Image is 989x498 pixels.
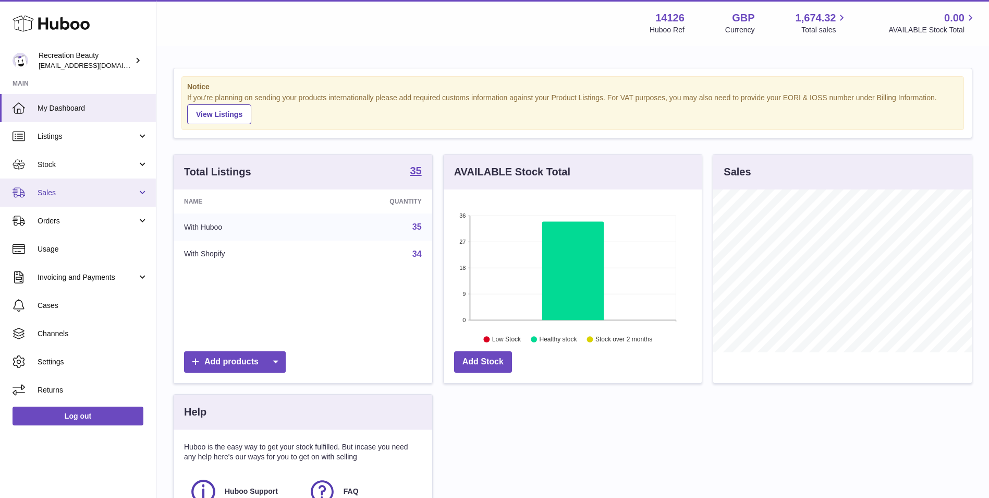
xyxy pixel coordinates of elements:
span: Usage [38,244,148,254]
h3: AVAILABLE Stock Total [454,165,570,179]
img: customercare@recreationbeauty.com [13,53,28,68]
div: Huboo Ref [650,25,685,35]
p: Huboo is the easy way to get your stock fulfilled. But incase you need any help here's our ways f... [184,442,422,462]
a: 1,674.32 Total sales [796,11,848,35]
a: 0.00 AVAILABLE Stock Total [888,11,976,35]
a: 35 [412,222,422,231]
text: 36 [459,212,466,219]
a: Add products [184,351,286,373]
a: 35 [410,165,421,178]
span: Invoicing and Payments [38,272,137,282]
span: Total sales [801,25,848,35]
th: Name [174,189,313,214]
strong: 35 [410,165,421,176]
a: 34 [412,250,422,258]
span: Listings [38,132,137,141]
strong: 14126 [655,11,685,25]
th: Quantity [313,189,432,214]
td: With Shopify [174,241,313,268]
span: Stock [38,160,137,170]
div: If you're planning on sending your products internationally please add required customs informati... [187,93,958,124]
strong: GBP [732,11,754,25]
h3: Total Listings [184,165,251,179]
span: Settings [38,357,148,367]
span: [EMAIL_ADDRESS][DOMAIN_NAME] [39,61,153,69]
span: Orders [38,216,137,226]
span: My Dashboard [38,103,148,113]
span: Channels [38,329,148,339]
span: Returns [38,385,148,395]
span: Huboo Support [225,487,278,496]
text: 9 [462,291,466,297]
text: Low Stock [492,336,521,343]
span: Sales [38,188,137,198]
text: 0 [462,317,466,323]
span: 1,674.32 [796,11,836,25]
strong: Notice [187,82,958,92]
text: Stock over 2 months [595,336,652,343]
h3: Sales [724,165,751,179]
a: Log out [13,407,143,425]
a: View Listings [187,104,251,124]
div: Recreation Beauty [39,51,132,70]
h3: Help [184,405,206,419]
span: 0.00 [944,11,964,25]
div: Currency [725,25,755,35]
text: 18 [459,265,466,271]
text: Healthy stock [539,336,577,343]
span: AVAILABLE Stock Total [888,25,976,35]
text: 27 [459,239,466,245]
a: Add Stock [454,351,512,373]
td: With Huboo [174,214,313,241]
span: FAQ [344,487,359,496]
span: Cases [38,301,148,311]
